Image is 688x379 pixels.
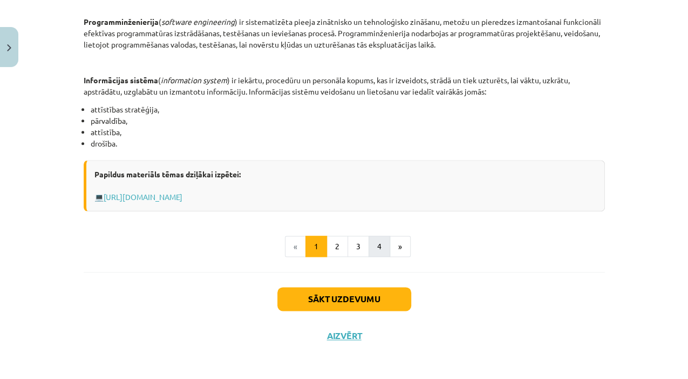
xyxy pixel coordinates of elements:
p: ( ) ir sistematizēta pieeja zinātnisko un tehnoloģisko zināšanu, metožu un pieredzes izmantošanai... [84,16,605,50]
strong: Papildus materiāls tēmas dziļākai izpētei: [94,169,241,179]
nav: Page navigation example [84,236,605,257]
button: Aizvērt [324,330,365,341]
li: attīstība, [91,127,605,138]
li: drošība. [91,138,605,149]
div: 💻 [84,160,605,211]
p: ( ) ir iekārtu, procedūru un personāla kopums, kas ir izveidots, strādā un tiek uzturēts, lai vāk... [84,75,605,97]
em: information system [161,75,227,85]
li: pārvaldība, [91,115,605,127]
button: 4 [369,236,390,257]
strong: Programminženierija [84,17,159,26]
button: 2 [326,236,348,257]
strong: Informācijas sistēma [84,75,158,85]
button: 1 [305,236,327,257]
img: icon-close-lesson-0947bae3869378f0d4975bcd49f059093ad1ed9edebbc8119c70593378902aed.svg [7,44,11,51]
em: software engineering [161,17,235,26]
button: » [390,236,411,257]
a: [URL][DOMAIN_NAME] [104,192,182,202]
button: Sākt uzdevumu [277,287,411,311]
button: 3 [348,236,369,257]
li: attīstības stratēģija, [91,104,605,115]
